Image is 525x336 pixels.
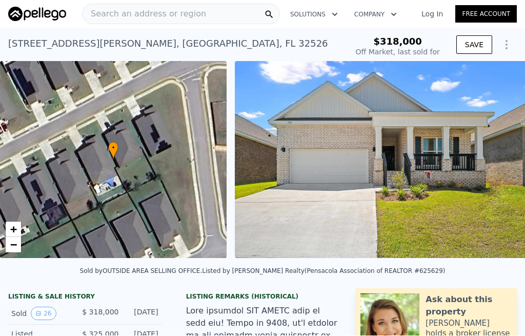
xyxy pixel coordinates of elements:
[82,308,118,317] span: $ 318,000
[6,222,21,238] a: Zoom in
[108,142,118,160] div: •
[10,223,17,236] span: +
[426,294,512,319] div: Ask about this property
[108,144,118,153] span: •
[11,307,74,321] div: Sold
[496,35,517,55] button: Show Options
[8,293,161,303] div: LISTING & SALE HISTORY
[80,268,203,275] div: Sold by OUTSIDE AREA SELLING OFFICE .
[6,238,21,253] a: Zoom out
[346,6,405,24] button: Company
[8,37,328,51] div: [STREET_ADDRESS][PERSON_NAME] , [GEOGRAPHIC_DATA] , FL 32526
[186,293,339,301] div: Listing Remarks (Historical)
[356,47,440,57] div: Off Market, last sold for
[83,8,206,21] span: Search an address or region
[10,239,17,251] span: −
[409,9,455,19] a: Log In
[456,36,492,54] button: SAVE
[282,6,346,24] button: Solutions
[31,307,56,321] button: View historical data
[202,268,445,275] div: Listed by [PERSON_NAME] Realty (Pensacola Association of REALTOR #625629)
[127,307,158,321] div: [DATE]
[373,36,422,47] span: $318,000
[455,6,517,23] a: Free Account
[8,7,66,22] img: Pellego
